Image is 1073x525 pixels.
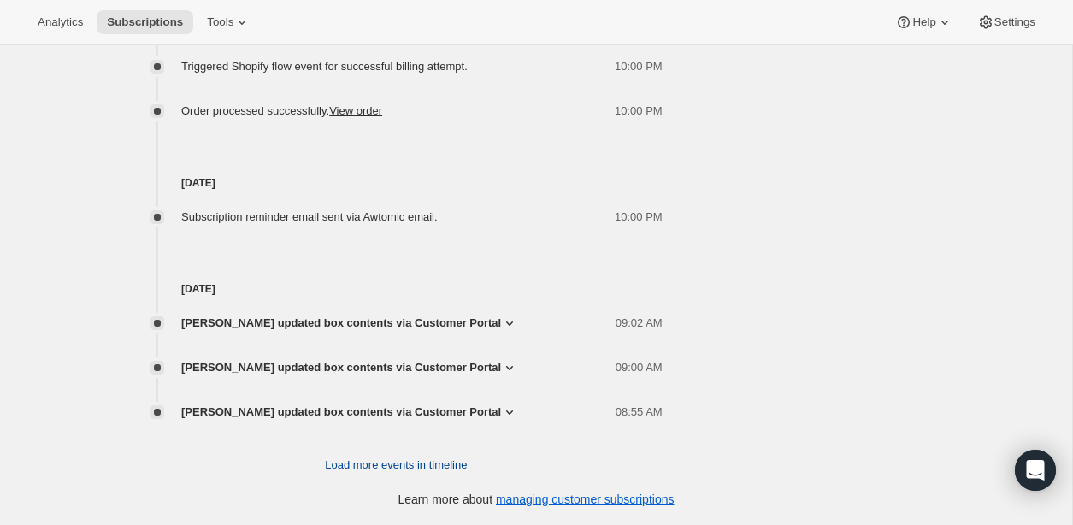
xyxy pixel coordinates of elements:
[615,209,663,226] span: 10:00 PM
[181,404,501,421] span: [PERSON_NAME] updated box contents via Customer Portal
[130,174,663,192] h4: [DATE]
[616,315,663,332] span: 09:02 AM
[967,10,1046,34] button: Settings
[181,210,438,223] span: Subscription reminder email sent via Awtomic email.
[885,10,963,34] button: Help
[38,15,83,29] span: Analytics
[197,10,261,34] button: Tools
[181,315,501,332] span: [PERSON_NAME] updated box contents via Customer Portal
[615,58,663,75] span: 10:00 PM
[912,15,935,29] span: Help
[107,15,183,29] span: Subscriptions
[97,10,193,34] button: Subscriptions
[181,359,518,376] button: [PERSON_NAME] updated box contents via Customer Portal
[27,10,93,34] button: Analytics
[615,103,663,120] span: 10:00 PM
[994,15,1035,29] span: Settings
[616,359,663,376] span: 09:00 AM
[181,404,518,421] button: [PERSON_NAME] updated box contents via Customer Portal
[315,451,477,479] button: Load more events in timeline
[398,491,675,508] p: Learn more about
[181,359,501,376] span: [PERSON_NAME] updated box contents via Customer Portal
[616,404,663,421] span: 08:55 AM
[181,104,382,117] span: Order processed successfully.
[181,60,468,73] span: Triggered Shopify flow event for successful billing attempt.
[496,493,675,506] a: managing customer subscriptions
[1015,450,1056,491] div: Open Intercom Messenger
[181,315,518,332] button: [PERSON_NAME] updated box contents via Customer Portal
[325,457,467,474] span: Load more events in timeline
[130,280,663,298] h4: [DATE]
[207,15,233,29] span: Tools
[329,104,382,117] a: View order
